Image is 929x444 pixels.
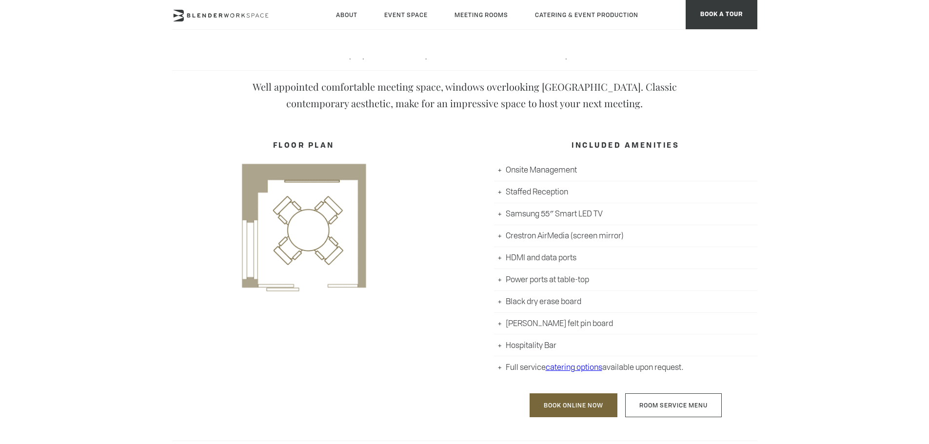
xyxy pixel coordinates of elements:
[494,137,757,155] h4: INCLUDED AMENITIES
[172,137,435,155] h4: FLOOR PLAN
[494,356,757,378] li: Full service available upon request.
[494,291,757,313] li: Black dry erase board
[464,47,525,62] span: 1 hour minimum
[172,159,435,296] img: MR_A.png
[494,159,757,181] li: Onsite Management
[880,397,929,444] iframe: Chat Widget
[546,362,602,372] a: catering options
[494,181,757,203] li: Staffed Reception
[625,393,722,417] a: Room Service Menu
[494,269,757,291] li: Power ports at table-top
[494,334,757,356] li: Hospitality Bar
[530,393,617,417] a: Book Online Now
[402,47,439,62] span: 100 sq. ft.
[341,47,376,62] span: 4 people
[550,47,597,62] span: $75 per hour
[221,78,709,112] p: Well appointed comfortable meeting space, windows overlooking [GEOGRAPHIC_DATA]. Classic contempo...
[494,313,757,335] li: [PERSON_NAME] felt pin board
[494,203,757,225] li: Samsung 55″ Smart LED TV
[494,247,757,269] li: HDMI and data ports
[494,225,757,247] li: Crestron AirMedia (screen mirror)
